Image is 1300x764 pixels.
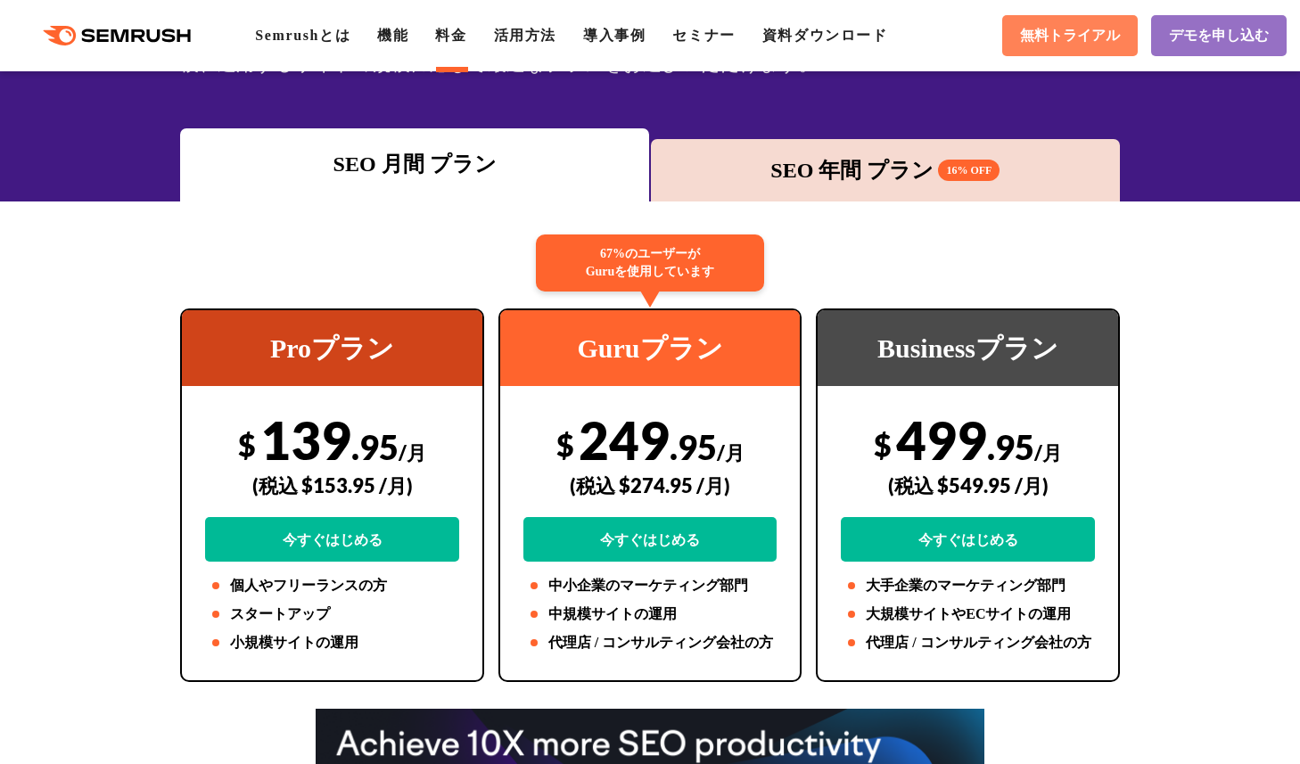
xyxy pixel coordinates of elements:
img: logo_orange.svg [29,29,43,43]
li: 中規模サイトの運用 [523,604,778,625]
a: Semrushとは [255,28,350,43]
li: 代理店 / コンサルティング会社の方 [841,632,1095,653]
span: 16% OFF [938,160,1000,181]
img: tab_domain_overview_orange.svg [61,112,75,127]
a: 機能 [377,28,408,43]
div: Businessプラン [818,310,1118,386]
div: (税込 $274.95 /月) [523,454,778,517]
div: 139 [205,408,459,562]
span: /月 [399,440,426,464]
span: $ [238,426,256,463]
a: 今すぐはじめる [841,517,1095,562]
a: 料金 [435,28,466,43]
div: 249 [523,408,778,562]
span: $ [556,426,574,463]
li: 代理店 / コンサルティング会社の方 [523,632,778,653]
a: セミナー [672,28,735,43]
div: (税込 $549.95 /月) [841,454,1095,517]
div: ドメイン: [DOMAIN_NAME] [46,46,206,62]
div: 67%のユーザーが Guruを使用しています [536,234,764,292]
a: 今すぐはじめる [523,517,778,562]
li: スタートアップ [205,604,459,625]
div: v 4.0.25 [50,29,87,43]
img: tab_keywords_by_traffic_grey.svg [187,112,202,127]
a: 活用方法 [494,28,556,43]
span: /月 [1034,440,1062,464]
li: 大規模サイトやECサイトの運用 [841,604,1095,625]
div: 499 [841,408,1095,562]
li: 中小企業のマーケティング部門 [523,575,778,596]
li: 個人やフリーランスの方 [205,575,459,596]
div: キーワード流入 [207,114,287,126]
img: website_grey.svg [29,46,43,62]
li: 大手企業のマーケティング部門 [841,575,1095,596]
div: ドメイン概要 [80,114,149,126]
a: 今すぐはじめる [205,517,459,562]
a: 導入事例 [583,28,646,43]
span: .95 [987,426,1034,467]
span: 無料トライアル [1020,27,1120,45]
li: 小規模サイトの運用 [205,632,459,653]
span: .95 [351,426,399,467]
div: Proプラン [182,310,482,386]
div: SEO 年間 プラン [660,154,1111,186]
div: Guruプラン [500,310,801,386]
span: デモを申し込む [1169,27,1269,45]
span: /月 [717,440,745,464]
div: (税込 $153.95 /月) [205,454,459,517]
a: 無料トライアル [1002,15,1138,56]
a: デモを申し込む [1151,15,1287,56]
div: SEO 月間 プラン [189,148,640,180]
a: 資料ダウンロード [762,28,888,43]
span: .95 [670,426,717,467]
span: $ [874,426,892,463]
